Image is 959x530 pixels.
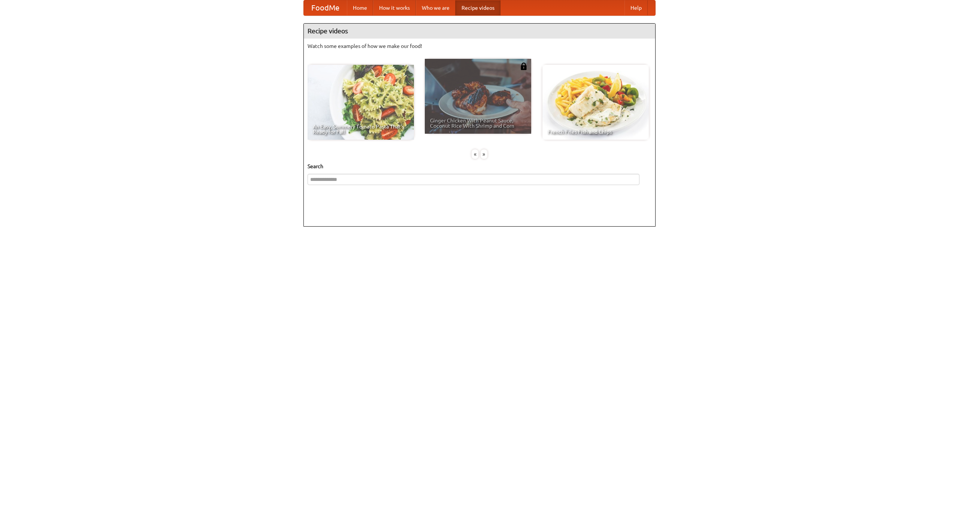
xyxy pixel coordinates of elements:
[347,0,373,15] a: Home
[308,163,651,170] h5: Search
[308,42,651,50] p: Watch some examples of how we make our food!
[456,0,500,15] a: Recipe videos
[472,149,478,159] div: «
[548,129,644,134] span: French Fries Fish and Chips
[416,0,456,15] a: Who we are
[304,0,347,15] a: FoodMe
[308,65,414,140] a: An Easy, Summery Tomato Pasta That's Ready for Fall
[481,149,487,159] div: »
[624,0,648,15] a: Help
[520,63,527,70] img: 483408.png
[373,0,416,15] a: How it works
[542,65,649,140] a: French Fries Fish and Chips
[304,24,655,39] h4: Recipe videos
[313,124,409,134] span: An Easy, Summery Tomato Pasta That's Ready for Fall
